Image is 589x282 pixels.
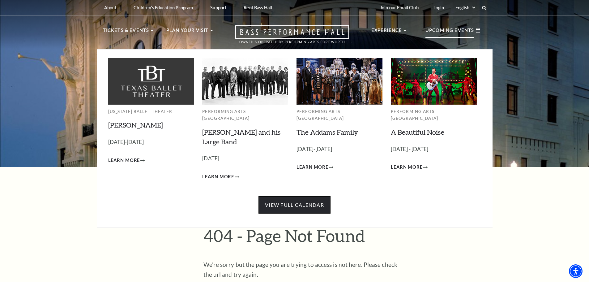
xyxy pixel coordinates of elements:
[203,226,486,251] h1: 404 - Page Not Found
[108,121,163,129] a: [PERSON_NAME]
[210,5,226,10] p: Support
[108,58,194,104] img: Texas Ballet Theater
[391,108,477,122] p: Performing Arts [GEOGRAPHIC_DATA]
[391,163,423,171] span: Learn More
[202,173,239,181] a: Learn More Lyle Lovett and his Large Band
[244,5,272,10] p: Rent Bass Hall
[297,145,382,154] p: [DATE]-[DATE]
[103,27,149,38] p: Tickets & Events
[297,128,358,136] a: The Addams Family
[104,5,117,10] p: About
[202,58,288,104] img: Performing Arts Fort Worth
[108,157,145,164] a: Learn More Peter Pan
[213,25,371,49] a: Open this option
[134,5,193,10] p: Children's Education Program
[391,128,444,136] a: A Beautiful Noise
[108,108,194,115] p: [US_STATE] Ballet Theater
[108,157,140,164] span: Learn More
[202,154,288,163] p: [DATE]
[297,163,328,171] span: Learn More
[297,58,382,104] img: Performing Arts Fort Worth
[202,128,280,146] a: [PERSON_NAME] and his Large Band
[297,163,333,171] a: Learn More The Addams Family
[258,196,331,214] a: View Full Calendar
[454,5,476,11] select: Select:
[569,264,583,278] div: Accessibility Menu
[166,27,209,38] p: Plan Your Visit
[391,145,477,154] p: [DATE] - [DATE]
[202,173,234,181] span: Learn More
[202,108,288,122] p: Performing Arts [GEOGRAPHIC_DATA]
[391,163,428,171] a: Learn More A Beautiful Noise
[203,260,404,280] p: We're sorry but the page you are trying to access is not here. Please check the url and try again.
[425,27,474,38] p: Upcoming Events
[371,27,402,38] p: Experience
[391,58,477,104] img: Performing Arts Fort Worth
[108,138,194,147] p: [DATE]-[DATE]
[297,108,382,122] p: Performing Arts [GEOGRAPHIC_DATA]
